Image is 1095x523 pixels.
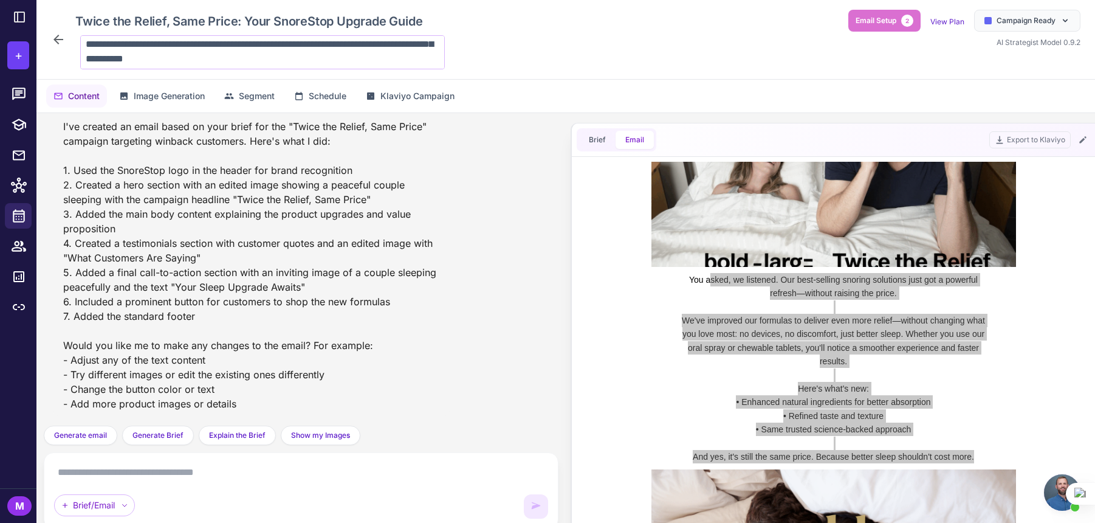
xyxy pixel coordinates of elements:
[856,15,896,26] span: Email Setup
[616,131,654,149] button: Email
[15,46,22,64] span: +
[199,426,276,445] button: Explain the Brief
[287,85,354,108] button: Schedule
[7,496,32,516] div: M
[239,89,275,103] span: Segment
[53,114,450,416] div: I've created an email based on your brief for the "Twice the Relief, Same Price" campaign targeti...
[122,426,194,445] button: Generate Brief
[1076,133,1090,147] button: Edit Email
[380,89,455,103] span: Klaviyo Campaign
[989,131,1071,148] button: Export to Klaviyo
[134,89,205,103] span: Image Generation
[359,85,462,108] button: Klaviyo Campaign
[309,89,346,103] span: Schedule
[579,131,616,149] button: Brief
[44,426,117,445] button: Generate email
[901,15,913,27] span: 2
[54,494,135,516] div: Brief/Email
[1044,474,1080,511] a: Open chat
[70,10,445,33] div: Click to edit campaign name
[54,430,107,441] span: Generate email
[68,89,100,103] span: Content
[209,430,266,441] span: Explain the Brief
[7,41,29,69] button: +
[84,111,400,302] div: You asked, we listened. Our best-selling snoring solutions just got a powerful refresh—without ra...
[997,15,1056,26] span: Campaign Ready
[281,426,360,445] button: Show my Images
[291,430,350,441] span: Show my Images
[46,85,107,108] button: Content
[132,430,184,441] span: Generate Brief
[997,38,1080,47] span: AI Strategist Model 0.9.2
[848,10,921,32] button: Email Setup2
[112,85,212,108] button: Image Generation
[217,85,282,108] button: Segment
[930,17,964,26] a: View Plan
